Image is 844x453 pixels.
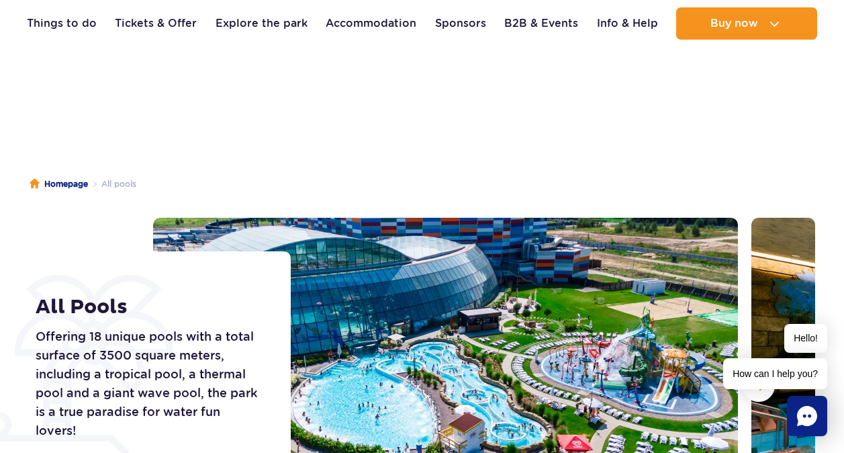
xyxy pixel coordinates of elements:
[784,324,827,353] span: Hello!
[597,7,658,40] a: Info & Help
[30,177,88,191] a: Homepage
[787,396,827,436] div: Chat
[36,327,261,440] p: Offering 18 unique pools with a total surface of 3500 square meters, including a tropical pool, a...
[216,7,308,40] a: Explore the park
[504,7,578,40] a: B2B & Events
[27,7,97,40] a: Things to do
[36,295,261,319] h1: All Pools
[115,7,197,40] a: Tickets & Offer
[710,17,758,30] span: Buy now
[676,7,817,40] button: Buy now
[723,358,827,389] span: How can I help you?
[326,7,416,40] a: Accommodation
[88,177,136,191] li: All pools
[435,7,486,40] a: Sponsors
